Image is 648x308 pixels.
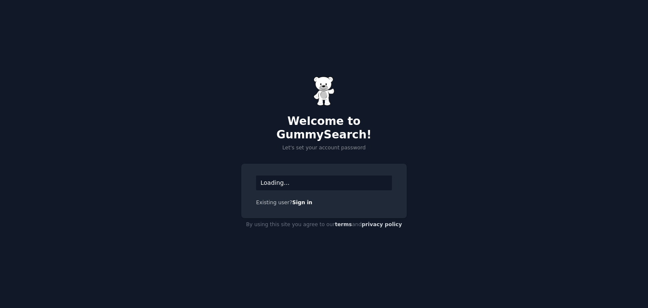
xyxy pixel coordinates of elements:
a: terms [335,222,352,227]
img: Gummy Bear [313,76,335,106]
div: Loading... [256,176,392,190]
span: Existing user? [256,200,292,205]
h2: Welcome to GummySearch! [241,115,407,141]
a: Sign in [292,200,313,205]
a: privacy policy [362,222,402,227]
div: By using this site you agree to our and [241,218,407,232]
p: Let's set your account password [241,144,407,152]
